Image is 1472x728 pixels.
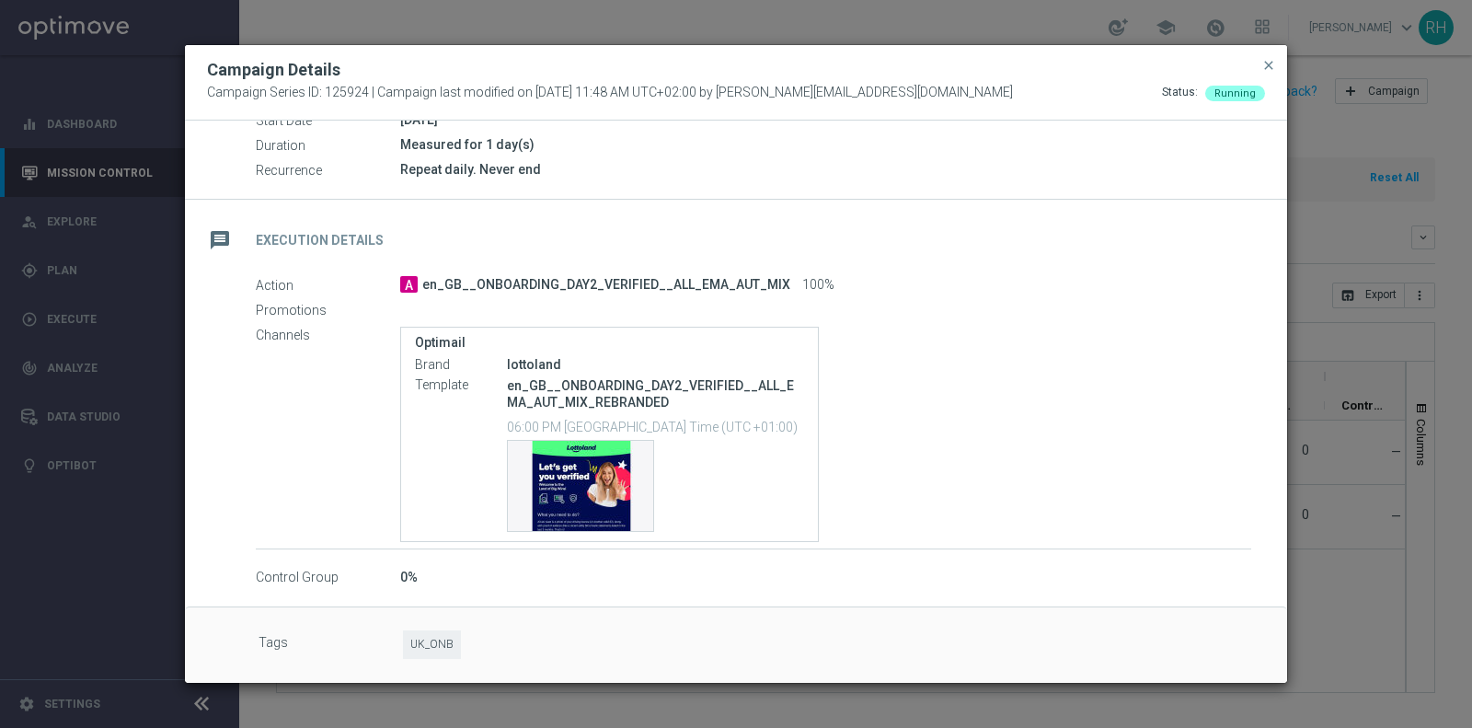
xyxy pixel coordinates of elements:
[403,630,461,659] span: UK_ONB
[1205,85,1265,99] colored-tag: Running
[400,568,1251,586] div: 0%
[256,162,400,179] label: Recurrence
[256,277,400,294] label: Action
[256,137,400,154] label: Duration
[422,277,790,294] span: en_GB__ONBOARDING_DAY2_VERIFIED__ALL_EMA_AUT_MIX
[400,135,1251,154] div: Measured for 1 day(s)
[400,276,418,293] span: A
[256,232,384,249] h2: Execution Details
[507,377,804,410] p: en_GB__ONBOARDING_DAY2_VERIFIED__ALL_EMA_AUT_MIX_REBRANDED
[259,630,403,659] label: Tags
[507,417,804,435] p: 06:00 PM [GEOGRAPHIC_DATA] Time (UTC +01:00)
[400,160,1251,179] div: Repeat daily. Never end
[256,327,400,343] label: Channels
[507,355,804,374] div: lottoland
[415,377,507,394] label: Template
[207,59,340,81] h2: Campaign Details
[1214,87,1256,99] span: Running
[802,277,834,294] span: 100%
[203,224,236,257] i: message
[207,85,1013,101] span: Campaign Series ID: 125924 | Campaign last modified on [DATE] 11:48 AM UTC+02:00 by [PERSON_NAME]...
[256,570,400,586] label: Control Group
[415,357,507,374] label: Brand
[1162,85,1198,101] div: Status:
[415,335,804,351] label: Optimail
[256,302,400,318] label: Promotions
[1261,58,1276,73] span: close
[256,112,400,129] label: Start Date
